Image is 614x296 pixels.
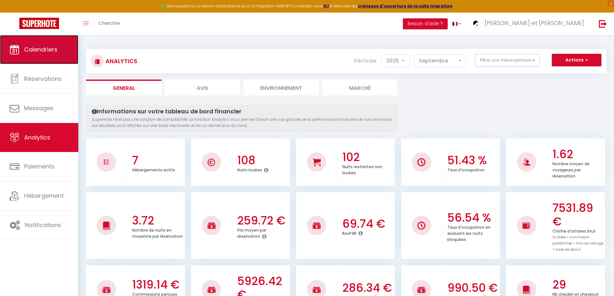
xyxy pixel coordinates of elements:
[323,3,329,9] a: ICI
[237,214,288,227] h3: 259.72 €
[24,133,50,141] span: Analytics
[132,278,183,291] h3: 1319.14 €
[25,221,61,229] span: Notifications
[403,18,448,29] button: Besoin d'aide ?
[354,54,376,68] label: Période
[342,217,394,231] h3: 69.74 €
[165,80,240,95] li: Avis
[552,160,590,179] p: Nombre moyen de voyageurs par réservation
[24,75,62,83] span: Réservations
[475,54,540,67] button: Filtrer par hébergement
[471,18,481,28] img: ...
[132,214,183,227] h3: 3.72
[447,281,499,295] h3: 990.50 €
[599,20,607,28] img: logout
[342,281,394,295] h3: 286.34 €
[237,226,266,239] p: Prix moyen par réservation
[86,80,161,95] li: General
[132,154,183,167] h3: 7
[19,18,59,29] img: Super Booking
[243,80,319,95] li: Environnement
[552,278,604,291] h3: 29
[522,222,531,229] img: NO IMAGE
[237,166,262,173] p: Nuits louées
[552,227,603,252] p: Chiffre d'affaires brut
[24,162,54,170] span: Paiements
[342,150,394,164] h3: 102
[92,108,393,115] h4: Informations sur votre tableau de bord financier
[24,192,64,200] span: Hébergement
[447,154,499,167] h3: 51.43 %
[447,166,484,173] p: Taux d'occupation
[417,222,425,230] img: NO IMAGE
[132,226,183,239] p: Nombre de nuits en moyenne par réservation
[342,163,382,176] p: Nuits restantes non louées
[237,154,288,167] h3: 108
[5,3,24,22] button: Ouvrir le widget de chat LiveChat
[104,54,137,68] h3: Analytics
[132,166,175,173] p: Hébergements actifs
[447,223,491,242] p: Taux d'occupation en excluant les nuits bloquées
[447,211,499,224] h3: 56.54 %
[466,13,592,35] a: ... [PERSON_NAME] et [PERSON_NAME]
[552,201,604,228] h3: 7531.89 €
[485,19,584,27] span: [PERSON_NAME] et [PERSON_NAME]
[552,148,604,161] h3: 1.62
[552,235,603,252] span: (nuitées + commission plateformes + frais de ménage + taxes de séjour)
[98,20,121,26] span: Chercher
[24,104,54,112] span: Messages
[104,159,109,165] img: NO IMAGE
[322,80,397,95] li: Marché
[342,229,356,236] p: RevPAR
[93,13,125,35] a: Chercher
[552,54,601,67] button: Actions
[24,45,57,53] span: Calendriers
[358,3,453,9] a: créneaux d'ouverture de la salle migration
[92,117,393,129] p: Superhote n'est pas une solution de comptabilité. La fonction Analytics vous permet d'avoir une v...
